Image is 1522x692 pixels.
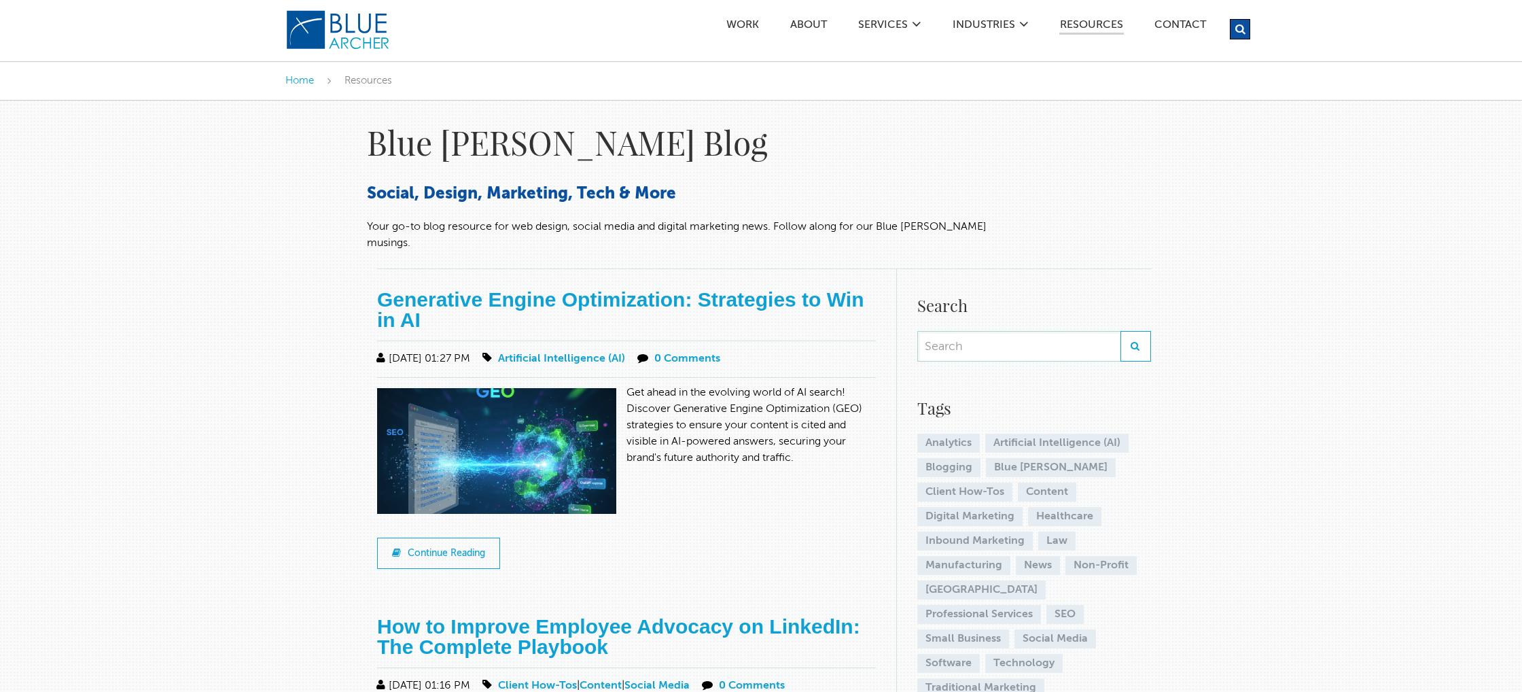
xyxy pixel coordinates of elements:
img: Generative Engine Optimization - GEO [377,388,626,524]
a: Technology [985,654,1063,673]
img: Blue Archer Logo [285,10,391,50]
p: Your go-to blog resource for web design, social media and digital marketing news. Follow along fo... [367,219,992,252]
h1: Blue [PERSON_NAME] Blog [367,121,992,163]
a: [GEOGRAPHIC_DATA] [917,581,1046,600]
a: Social Media [624,680,690,691]
span: | | [480,680,692,691]
a: Blogging [917,458,980,477]
a: Digital Marketing [917,507,1023,526]
a: Inbound Marketing [917,532,1033,551]
a: SERVICES [857,20,908,34]
a: Content [580,680,622,691]
a: Home [285,75,314,86]
a: Analytics [917,434,980,453]
a: Contact [1154,20,1207,34]
a: Generative Engine Optimization: Strategies to Win in AI [377,288,864,331]
span: [DATE] 01:27 PM [374,353,470,364]
a: Artificial Intelligence (AI) [498,353,625,364]
h3: Social, Design, Marketing, Tech & More [367,184,992,205]
a: Social Media [1014,629,1096,648]
a: 0 Comments [654,353,720,364]
h4: Tags [917,396,1151,420]
a: Artificial Intelligence (AI) [985,434,1129,453]
h4: Search [917,293,1151,317]
a: Work [726,20,760,34]
a: Content [1018,483,1076,502]
a: Professional Services [917,605,1041,624]
input: Search [917,331,1120,362]
a: Law [1038,532,1076,551]
a: Client How-Tos [498,680,577,691]
a: Continue Reading [377,538,500,569]
a: SEO [1046,605,1084,624]
a: Small Business [917,629,1009,648]
a: Resources [1059,20,1124,35]
span: Resources [344,75,392,86]
a: Manufacturing [917,556,1010,575]
a: News [1016,556,1060,575]
a: 0 Comments [719,680,785,691]
p: Get ahead in the evolving world of AI search! Discover Generative Engine Optimization (GEO) strat... [377,385,876,466]
span: [DATE] 01:16 PM [374,680,470,691]
a: Client How-Tos [917,483,1012,502]
a: Software [917,654,980,673]
a: ABOUT [790,20,828,34]
a: Healthcare [1028,507,1101,526]
a: Industries [952,20,1016,34]
a: Non-Profit [1065,556,1137,575]
a: How to Improve Employee Advocacy on LinkedIn: The Complete Playbook [377,615,860,658]
a: Blue [PERSON_NAME] [986,458,1116,477]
